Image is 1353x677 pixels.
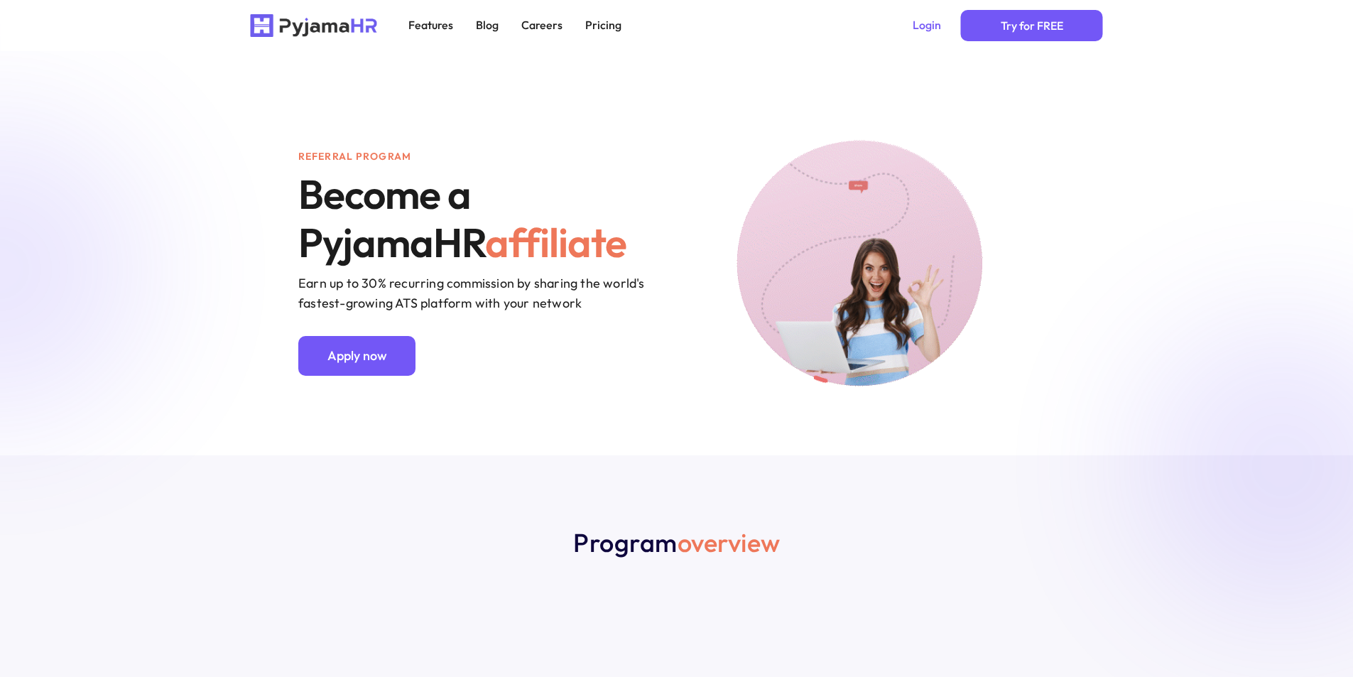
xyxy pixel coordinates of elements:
[298,273,646,313] p: Earn up to 30% recurring commission by sharing the world's fastest-growing ATS platform with your...
[904,14,950,36] a: Login
[298,336,415,376] a: Primary
[298,170,639,266] h1: Become a PyjamaHR
[476,18,499,32] p: Blog
[327,346,387,366] p: Apply now
[585,18,621,32] p: Pricing
[467,14,507,36] a: Blog
[251,526,1103,560] h2: Program
[521,18,563,32] p: Careers
[513,14,571,36] a: Careers
[913,18,941,32] p: Login
[485,217,626,268] span: affiliate
[400,14,462,36] a: Features
[577,14,630,36] a: Pricing
[1001,16,1063,36] p: Try for FREE
[408,18,453,32] p: Features
[298,151,411,163] p: Referral program
[677,526,780,558] span: overview
[961,10,1103,41] a: Primary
